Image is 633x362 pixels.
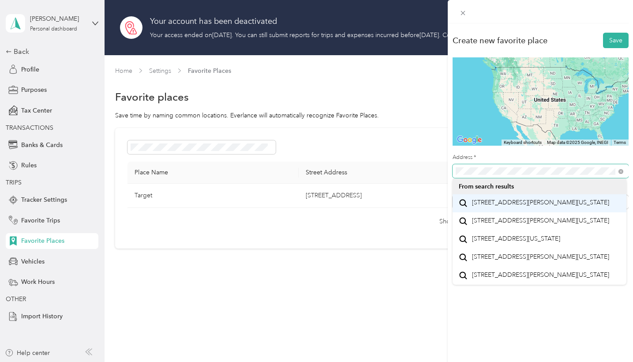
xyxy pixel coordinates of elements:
[472,235,560,243] span: [STREET_ADDRESS][US_STATE]
[472,271,609,279] span: [STREET_ADDRESS][PERSON_NAME][US_STATE]
[547,140,608,145] span: Map data ©2025 Google, INEGI
[472,199,609,207] span: [STREET_ADDRESS][PERSON_NAME][US_STATE]
[455,134,484,146] a: Open this area in Google Maps (opens a new window)
[584,313,633,362] iframe: Everlance-gr Chat Button Frame
[453,36,547,45] div: Create new favorite place
[455,134,484,146] img: Google
[472,217,609,225] span: [STREET_ADDRESS][PERSON_NAME][US_STATE]
[603,33,629,48] button: Save
[453,154,629,162] label: Address
[459,183,514,190] span: From search results
[472,253,609,261] span: [STREET_ADDRESS][PERSON_NAME][US_STATE]
[504,140,542,146] button: Keyboard shortcuts
[614,140,626,145] a: Terms (opens in new tab)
